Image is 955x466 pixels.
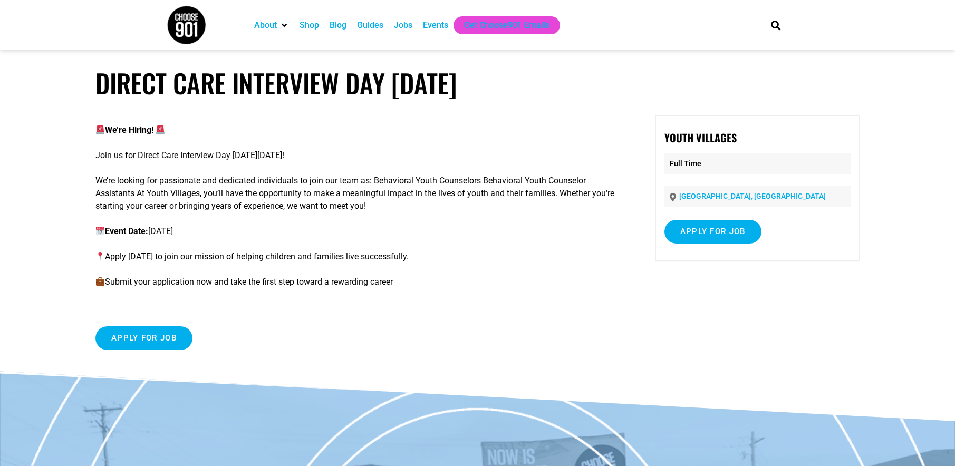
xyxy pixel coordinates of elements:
a: Blog [330,19,346,32]
a: About [254,19,277,32]
strong: We’re Hiring! [105,125,153,135]
div: Search [767,16,784,34]
a: Jobs [394,19,412,32]
a: Get Choose901 Emails [464,19,549,32]
a: [GEOGRAPHIC_DATA], [GEOGRAPHIC_DATA] [679,192,826,200]
p: We’re looking for passionate and dedicated individuals to join our team as: Behavioral Youth Coun... [95,174,617,212]
strong: Event Date: [105,226,148,236]
img: 📍 [96,252,104,260]
div: About [249,16,294,34]
a: Shop [300,19,319,32]
p: Join us for Direct Care Interview Day [DATE][DATE]! [95,149,617,162]
input: Apply for job [664,220,761,244]
p: Apply [DATE] to join our mission of helping children and families live successfully. [95,250,617,263]
strong: Youth Villages [664,130,737,145]
input: Apply for job [95,326,192,350]
p: [DATE] [95,225,617,238]
img: 🚨 [96,125,104,134]
a: Guides [357,19,383,32]
a: Events [423,19,448,32]
h1: Direct Care Interview Day [DATE] [95,67,860,99]
nav: Main nav [249,16,753,34]
img: 💼 [96,277,104,286]
img: 🚨 [156,125,165,134]
p: Submit your application now and take the first step toward a rewarding career [95,276,617,288]
p: Full Time [664,153,851,174]
img: 📅 [96,227,104,235]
